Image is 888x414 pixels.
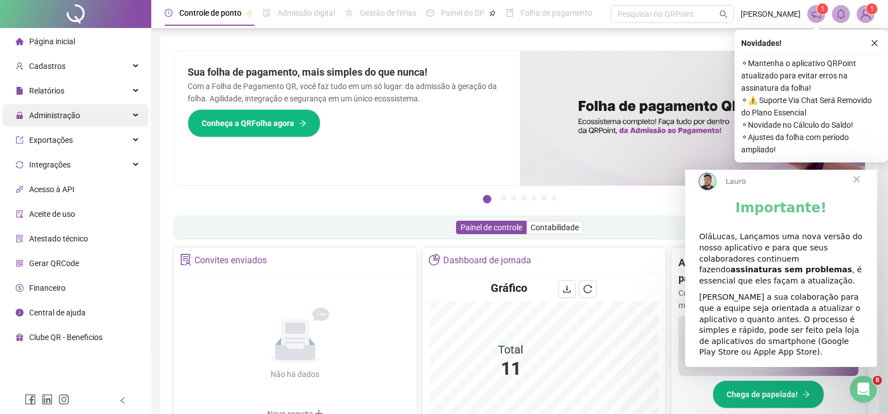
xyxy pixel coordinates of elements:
p: Com a Folha de Pagamento QR, você faz tudo em um só lugar: da admissão à geração da folha. Agilid... [188,80,506,105]
span: Novidades ! [741,37,782,49]
iframe: Intercom live chat mensagem [685,170,877,367]
button: Conheça a QRFolha agora [188,109,320,137]
span: dollar [16,284,24,292]
span: lock [16,111,24,119]
span: Gestão de férias [360,8,416,17]
span: Clube QR - Beneficios [29,333,103,342]
span: arrow-right [299,119,306,127]
h2: Assinar ponto na mão? Isso ficou no passado! [678,255,858,287]
span: pie-chart [429,254,440,266]
span: Chega de papelada! [727,388,798,401]
span: api [16,185,24,193]
div: Convites enviados [194,251,267,270]
span: audit [16,210,24,218]
div: Dashboard de jornada [443,251,531,270]
span: linkedin [41,394,53,405]
sup: Atualize o seu contato no menu Meus Dados [866,3,877,15]
span: Aceite de uso [29,210,75,218]
button: 2 [501,195,506,201]
span: Administração [29,111,80,120]
span: close [871,39,878,47]
span: Admissão digital [277,8,335,17]
span: download [562,285,571,294]
sup: 1 [817,3,828,15]
span: pushpin [489,10,496,17]
span: Central de ajuda [29,308,86,317]
span: solution [180,254,192,266]
span: 1 [821,5,825,13]
button: 7 [551,195,557,201]
span: Gerar QRCode [29,259,79,268]
span: ⚬ Novidade no Cálculo do Saldo! [741,119,881,131]
span: notification [811,9,821,19]
b: Importante! [50,30,142,46]
button: 5 [531,195,537,201]
button: 3 [511,195,517,201]
img: banner%2F8d14a306-6205-4263-8e5b-06e9a85ad873.png [520,51,866,185]
iframe: Intercom live chat [850,376,877,403]
span: solution [16,235,24,243]
img: banner%2F02c71560-61a6-44d4-94b9-c8ab97240462.png [678,316,858,376]
span: pushpin [246,10,253,17]
span: left [119,397,127,404]
span: Relatórios [29,86,64,95]
span: facebook [25,394,36,405]
span: file-done [263,9,271,17]
span: Controle de ponto [179,8,241,17]
span: Painel do DP [441,8,485,17]
span: Folha de pagamento [520,8,592,17]
span: qrcode [16,259,24,267]
h2: Sua folha de pagamento, mais simples do que nunca! [188,64,506,80]
span: Painel de controle [461,223,522,232]
span: [PERSON_NAME] [741,8,801,20]
span: 8 [873,376,882,385]
span: sun [345,9,353,17]
span: reload [583,285,592,294]
span: export [16,136,24,144]
button: 1 [483,195,491,203]
div: Não há dados [244,368,347,380]
button: 6 [541,195,547,201]
button: 4 [521,195,527,201]
span: user-add [16,62,24,70]
h4: Gráfico [491,280,527,296]
span: search [719,10,728,18]
span: ⚬ Ajustes da folha com período ampliado! [741,131,881,156]
span: 1 [870,5,874,13]
span: dashboard [426,9,434,17]
img: 33945 [857,6,874,22]
span: Página inicial [29,37,75,46]
span: Integrações [29,160,71,169]
button: Chega de papelada! [713,380,824,408]
span: Atestado técnico [29,234,88,243]
div: [PERSON_NAME] a sua colaboração para que a equipe seja orientada a atualizar o aplicativo o quant... [14,122,178,188]
span: instagram [58,394,69,405]
span: bell [836,9,846,19]
span: ⚬ Mantenha o aplicativo QRPoint atualizado para evitar erros na assinatura da folha! [741,57,881,94]
span: Cadastros [29,62,66,71]
b: assinaturas sem problemas [45,95,167,104]
span: Acesso à API [29,185,75,194]
div: OláLucas, Lançamos uma nova versão do nosso aplicativo e para que seus colaboradores continuem fa... [14,62,178,117]
span: info-circle [16,309,24,317]
span: clock-circle [165,9,173,17]
span: Exportações [29,136,73,145]
span: Financeiro [29,283,66,292]
span: sync [16,161,24,169]
span: home [16,38,24,45]
span: book [506,9,514,17]
span: gift [16,333,24,341]
span: Contabilidade [531,223,579,232]
span: ⚬ ⚠️ Suporte Via Chat Será Removido do Plano Essencial [741,94,881,119]
p: Com a Assinatura Digital da QR, sua gestão fica mais ágil, segura e sem papelada. [678,287,858,311]
span: file [16,87,24,95]
span: Conheça a QRFolha agora [202,117,294,129]
span: arrow-right [802,390,810,398]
